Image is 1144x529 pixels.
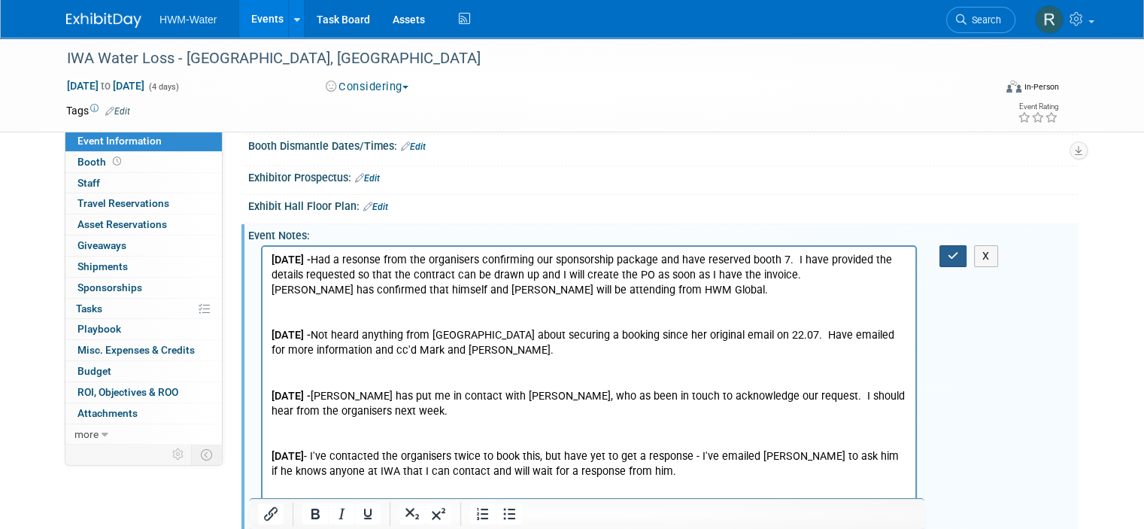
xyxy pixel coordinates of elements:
span: HWM-Water [159,14,217,26]
div: Event Format [912,78,1059,101]
button: X [974,245,998,267]
a: Attachments [65,403,222,424]
a: Event Information [65,131,222,151]
span: (4 days) [147,82,179,92]
a: Giveaways [65,236,222,256]
div: IWA Water Loss - [GEOGRAPHIC_DATA], [GEOGRAPHIC_DATA] [62,45,975,72]
span: Staff [77,177,100,189]
button: Italic [329,503,354,524]
span: Booth not reserved yet [110,156,124,167]
button: Superscript [426,503,451,524]
span: more [74,428,99,440]
img: Format-Inperson.png [1006,81,1021,93]
button: Numbered list [470,503,496,524]
div: In-Person [1024,81,1059,93]
span: Search [966,14,1001,26]
div: Booth Dismantle Dates/Times: [248,135,1078,154]
span: Budget [77,365,111,377]
div: Exhibit Hall Floor Plan: [248,195,1078,214]
td: Personalize Event Tab Strip [165,445,192,464]
span: Event Information [77,135,162,147]
span: Playbook [77,323,121,335]
span: Misc. Expenses & Credits [77,344,195,356]
span: Tasks [76,303,102,315]
td: Toggle Event Tabs [192,445,223,464]
a: Asset Reservations [65,214,222,235]
a: Misc. Expenses & Credits [65,340,222,360]
img: ExhibitDay [66,13,141,28]
a: Sponsorships [65,278,222,298]
div: Exhibitor Prospectus: [248,166,1078,186]
button: Insert/edit link [258,503,284,524]
a: Travel Reservations [65,193,222,214]
button: Bold [302,503,328,524]
a: Edit [363,202,388,212]
a: more [65,424,222,445]
span: Sponsorships [77,281,142,293]
a: Edit [105,106,130,117]
span: Giveaways [77,239,126,251]
a: Edit [355,173,380,184]
button: Considering [320,79,414,95]
a: ROI, Objectives & ROO [65,382,222,403]
button: Underline [355,503,381,524]
button: Subscript [399,503,425,524]
a: Edit [401,141,426,152]
a: Budget [65,361,222,382]
span: Shipments [77,260,128,272]
span: to [99,80,113,92]
td: Tags [66,103,130,118]
img: Rhys Salkeld [1035,5,1064,34]
a: Staff [65,173,222,193]
div: Event Notes: [248,224,1078,243]
a: Playbook [65,319,222,339]
span: Asset Reservations [77,218,167,230]
span: Travel Reservations [77,197,169,209]
span: [DATE] [DATE] [66,79,145,93]
button: Bullet list [496,503,522,524]
span: Attachments [77,407,138,419]
a: Search [946,7,1015,33]
a: Tasks [65,299,222,319]
span: ROI, Objectives & ROO [77,386,178,398]
span: Booth [77,156,124,168]
a: Booth [65,152,222,172]
div: Event Rating [1018,103,1058,111]
a: Shipments [65,257,222,277]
